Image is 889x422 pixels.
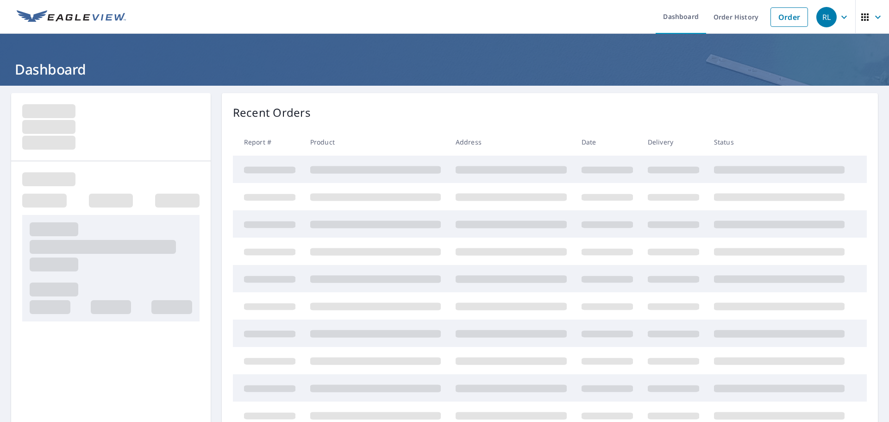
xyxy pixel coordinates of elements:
[707,128,852,156] th: Status
[233,104,311,121] p: Recent Orders
[448,128,574,156] th: Address
[233,128,303,156] th: Report #
[574,128,640,156] th: Date
[17,10,126,24] img: EV Logo
[770,7,808,27] a: Order
[816,7,837,27] div: RL
[640,128,707,156] th: Delivery
[11,60,878,79] h1: Dashboard
[303,128,448,156] th: Product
